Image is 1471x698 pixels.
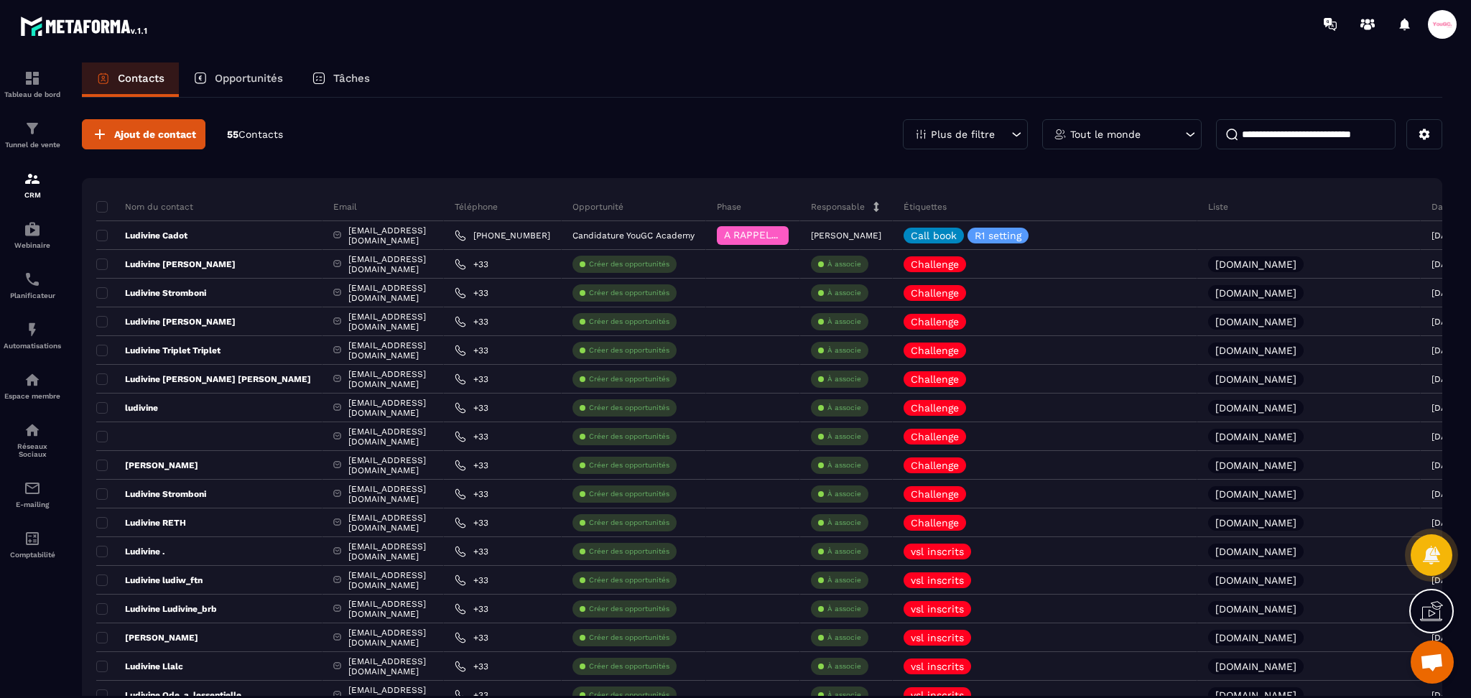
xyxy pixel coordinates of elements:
p: [DOMAIN_NAME] [1215,489,1296,499]
p: [DOMAIN_NAME] [1215,317,1296,327]
p: Créer des opportunités [589,288,669,298]
p: Challenge [911,259,959,269]
p: À associe [827,489,861,499]
p: À associe [827,345,861,355]
p: Ludivine Triplet Triplet [96,345,221,356]
p: Ludivine [PERSON_NAME] [96,316,236,327]
p: Challenge [911,374,959,384]
p: Créer des opportunités [589,575,669,585]
p: [DOMAIN_NAME] [1215,403,1296,413]
img: automations [24,321,41,338]
p: Créer des opportunités [589,317,669,327]
span: Ajout de contact [114,127,196,141]
p: Tableau de bord [4,90,61,98]
a: +33 [455,259,488,270]
p: Ludivine Stromboni [96,488,206,500]
p: Ludivine Llalc [96,661,183,672]
p: Tout le monde [1070,129,1141,139]
a: emailemailE-mailing [4,469,61,519]
p: Webinaire [4,241,61,249]
p: vsl inscrits [911,633,964,643]
p: [PERSON_NAME] [96,632,198,643]
p: Call book [911,231,957,241]
p: Comptabilité [4,551,61,559]
a: +33 [455,431,488,442]
p: Créer des opportunités [589,489,669,499]
p: À associe [827,259,861,269]
a: +33 [455,574,488,586]
p: À associe [827,460,861,470]
a: automationsautomationsWebinaire [4,210,61,260]
p: Opportunité [572,201,623,213]
p: Challenge [911,432,959,442]
p: Ludivine . [96,546,164,557]
p: [DOMAIN_NAME] [1215,604,1296,614]
p: [DOMAIN_NAME] [1215,345,1296,355]
p: Réseaux Sociaux [4,442,61,458]
p: [DOMAIN_NAME] [1215,288,1296,298]
p: Ludivine RETH [96,517,186,529]
p: [PERSON_NAME] [96,460,198,471]
p: [DOMAIN_NAME] [1215,432,1296,442]
p: Responsable [811,201,865,213]
a: formationformationTableau de bord [4,59,61,109]
a: +33 [455,632,488,643]
p: Tâches [333,72,370,85]
button: Ajout de contact [82,119,205,149]
p: Créer des opportunités [589,259,669,269]
a: automationsautomationsEspace membre [4,360,61,411]
a: automationsautomationsAutomatisations [4,310,61,360]
p: À associe [827,374,861,384]
p: Phase [717,201,741,213]
a: Opportunités [179,62,297,97]
p: vsl inscrits [911,546,964,557]
p: Ludivine Ludivine_brb [96,603,217,615]
p: Créer des opportunités [589,633,669,643]
a: +33 [455,316,488,327]
span: Contacts [238,129,283,140]
p: Challenge [911,403,959,413]
p: [DOMAIN_NAME] [1215,460,1296,470]
p: À associe [827,575,861,585]
p: Espace membre [4,392,61,400]
p: [DOMAIN_NAME] [1215,518,1296,528]
p: À associe [827,317,861,327]
p: Challenge [911,518,959,528]
a: +33 [455,402,488,414]
p: R1 setting [975,231,1021,241]
p: À associe [827,546,861,557]
img: formation [24,170,41,187]
p: À associe [827,288,861,298]
p: Étiquettes [904,201,947,213]
p: Ludivine Stromboni [96,287,206,299]
p: E-mailing [4,501,61,508]
a: +33 [455,373,488,385]
p: Créer des opportunités [589,518,669,528]
a: +33 [455,661,488,672]
a: Contacts [82,62,179,97]
a: +33 [455,345,488,356]
p: À associe [827,604,861,614]
img: accountant [24,530,41,547]
a: +33 [455,603,488,615]
img: social-network [24,422,41,439]
a: +33 [455,546,488,557]
a: social-networksocial-networkRéseaux Sociaux [4,411,61,469]
p: [DOMAIN_NAME] [1215,633,1296,643]
p: Planificateur [4,292,61,299]
p: Automatisations [4,342,61,350]
p: Challenge [911,345,959,355]
p: Créer des opportunités [589,604,669,614]
p: Plus de filtre [931,129,995,139]
a: +33 [455,517,488,529]
a: accountantaccountantComptabilité [4,519,61,569]
p: Créer des opportunités [589,460,669,470]
p: Opportunités [215,72,283,85]
p: vsl inscrits [911,604,964,614]
p: Créer des opportunités [589,403,669,413]
img: scheduler [24,271,41,288]
p: Ludivine Cadot [96,230,187,241]
a: Ouvrir le chat [1411,641,1454,684]
p: Créer des opportunités [589,432,669,442]
p: Créer des opportunités [589,546,669,557]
